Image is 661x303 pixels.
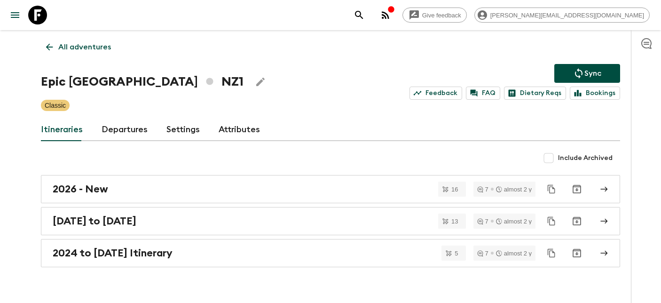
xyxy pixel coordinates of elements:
div: 7 [477,218,488,224]
p: Classic [45,101,66,110]
h2: 2026 - New [53,183,108,195]
button: Duplicate [543,213,560,230]
h2: [DATE] to [DATE] [53,215,136,227]
span: 13 [446,218,464,224]
span: 5 [449,250,464,256]
button: menu [6,6,24,24]
a: Settings [166,119,200,141]
a: All adventures [41,38,116,56]
a: Bookings [570,87,620,100]
button: Archive [567,212,586,231]
div: almost 2 y [496,250,532,256]
span: Include Archived [558,153,613,163]
button: Duplicate [543,181,560,198]
a: Departures [102,119,148,141]
span: 16 [446,186,464,192]
button: Edit Adventure Title [251,72,270,91]
p: All adventures [58,41,111,53]
a: Feedback [409,87,462,100]
a: Itineraries [41,119,83,141]
a: Give feedback [402,8,467,23]
span: Give feedback [417,12,466,19]
div: [PERSON_NAME][EMAIL_ADDRESS][DOMAIN_NAME] [474,8,650,23]
p: Sync [584,68,601,79]
a: Dietary Reqs [504,87,566,100]
button: search adventures [350,6,369,24]
div: almost 2 y [496,186,532,192]
button: Archive [567,180,586,199]
div: 7 [477,186,488,192]
div: almost 2 y [496,218,532,224]
a: FAQ [466,87,500,100]
a: [DATE] to [DATE] [41,207,620,235]
button: Duplicate [543,245,560,262]
h2: 2024 to [DATE] Itinerary [53,247,173,259]
a: 2024 to [DATE] Itinerary [41,239,620,267]
h1: Epic [GEOGRAPHIC_DATA] NZ1 [41,72,244,91]
button: Sync adventure departures to the booking engine [554,64,620,83]
span: [PERSON_NAME][EMAIL_ADDRESS][DOMAIN_NAME] [485,12,649,19]
button: Archive [567,244,586,263]
a: Attributes [219,119,260,141]
div: 7 [477,250,488,256]
a: 2026 - New [41,175,620,203]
